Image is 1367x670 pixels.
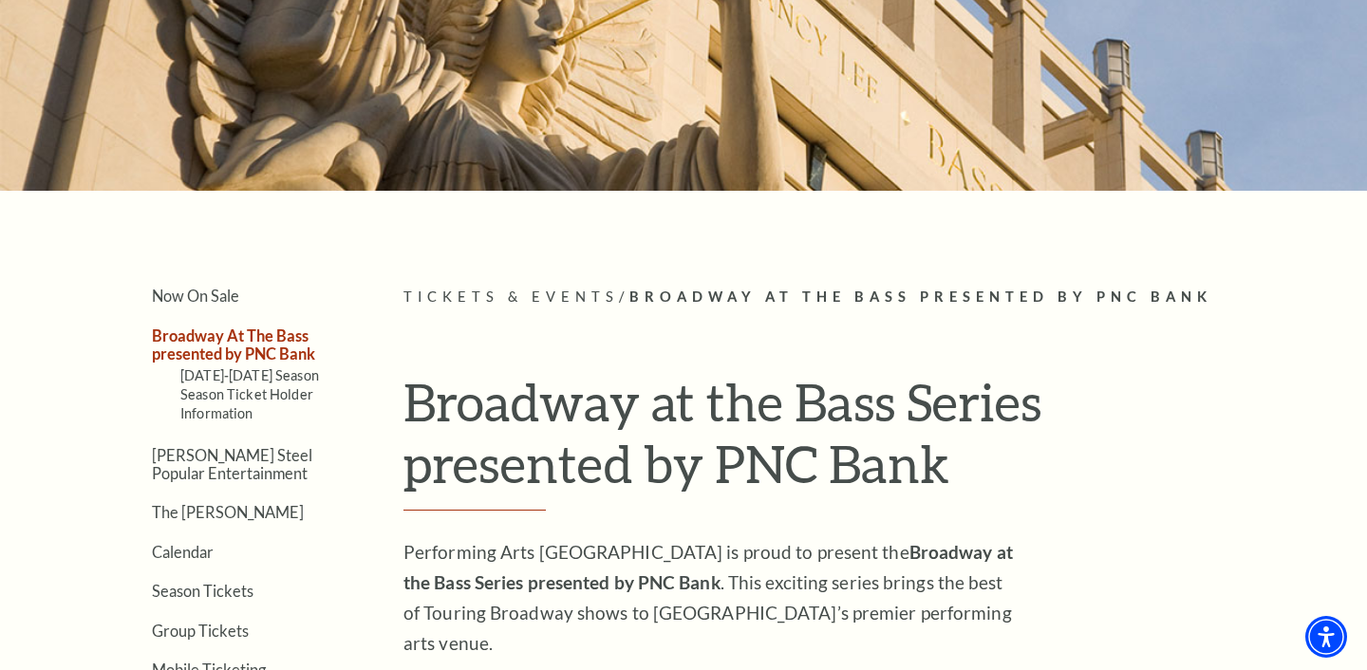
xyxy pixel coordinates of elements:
div: Accessibility Menu [1305,616,1347,658]
a: Broadway At The Bass presented by PNC Bank [152,326,315,363]
a: [DATE]-[DATE] Season [180,367,319,383]
h1: Broadway at the Bass Series presented by PNC Bank [403,371,1272,511]
span: Broadway At The Bass presented by PNC Bank [629,288,1212,305]
strong: Broadway at the Bass Series presented by PNC Bank [403,541,1013,593]
a: The [PERSON_NAME] [152,503,304,521]
a: Group Tickets [152,622,249,640]
a: Now On Sale [152,287,239,305]
p: Performing Arts [GEOGRAPHIC_DATA] is proud to present the . This exciting series brings the best ... [403,537,1021,659]
span: Tickets & Events [403,288,619,305]
a: Season Tickets [152,582,253,600]
p: / [403,286,1272,309]
a: Season Ticket Holder Information [180,386,313,421]
a: [PERSON_NAME] Steel Popular Entertainment [152,446,312,482]
a: Calendar [152,543,214,561]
